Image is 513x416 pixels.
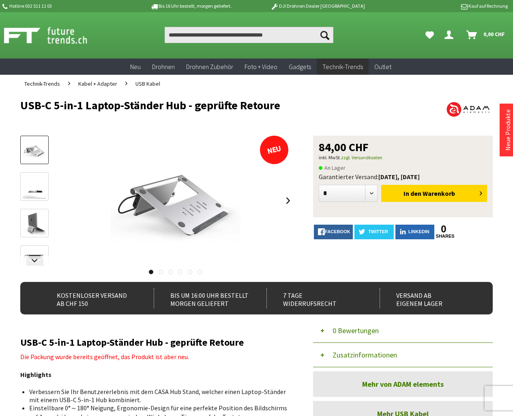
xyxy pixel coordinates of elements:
a: LinkedIn [395,225,434,239]
div: 7 Tage Widerrufsrecht [266,288,366,308]
li: Verbessern Sie Ihr Benutzererlebnis mit dem CASA Hub Stand, welcher einen Laptop-Ständer mit eine... [29,388,288,404]
a: Technik-Trends [317,58,369,75]
span: An Lager [319,163,346,173]
a: zzgl. Versandkosten [341,154,382,160]
span: Kabel + Adapter [78,80,117,87]
span: Technik-Trends [322,63,363,71]
a: Mehr von ADAM elements [313,371,493,397]
span: Gadgets [289,63,311,71]
a: 0 [436,225,451,234]
button: Zusatzinformationen [313,343,493,367]
a: Technik-Trends [20,75,64,93]
span: Outlet [374,63,391,71]
strong: Highlights [20,370,52,379]
span: Drohnen Zubehör [186,63,233,71]
a: Warenkorb [463,27,509,43]
button: 0 Bewertungen [313,318,493,343]
span: Warenkorb [423,189,455,197]
span: In den [404,189,421,197]
div: Bis um 16:00 Uhr bestellt Morgen geliefert [154,288,253,308]
button: Suchen [316,27,333,43]
p: inkl. MwSt. [319,153,487,162]
button: In den Warenkorb [381,185,487,202]
p: DJI Drohnen Dealer [GEOGRAPHIC_DATA] [254,1,381,11]
span: Die Packung wurde bereits geöffnet, das Produkt ist aber neu. [20,353,189,361]
span: 0,00 CHF [483,28,505,41]
span: Foto + Video [245,63,277,71]
div: Kostenloser Versand ab CHF 150 [41,288,140,308]
a: Drohnen Zubehör [180,58,239,75]
span: Neu [130,63,141,71]
img: Shop Futuretrends - zur Startseite wechseln [4,25,105,45]
a: Neue Produkte [504,109,512,151]
a: Drohnen [146,58,180,75]
p: Bis 16 Uhr bestellt, morgen geliefert. [128,1,254,11]
b: [DATE], [DATE] [378,173,420,181]
img: Vorschau: USB-C 5-in-1 Laptop-Ständer Hub - geprüfte Retoure [23,139,46,162]
input: Produkt, Marke, Kategorie, EAN, Artikelnummer… [165,27,333,43]
span: twitter [368,229,388,234]
span: facebook [325,229,350,234]
img: ADAM elements [444,99,493,119]
span: 84,00 CHF [319,141,369,153]
p: Kauf auf Rechnung [381,1,508,11]
h2: USB-C 5-in-1 Laptop-Ständer Hub - geprüfte Retoure [20,337,294,348]
a: shares [436,234,451,239]
img: USB-C 5-in-1 Laptop-Ständer Hub - geprüfte Retoure [111,136,240,266]
span: USB Kabel [135,80,160,87]
a: Kabel + Adapter [74,75,121,93]
h1: USB-C 5-in-1 Laptop-Ständer Hub - geprüfte Retoure [20,99,398,111]
a: twitter [354,225,393,239]
div: Garantierter Versand: [319,173,487,181]
a: Foto + Video [239,58,283,75]
span: Technik-Trends [24,80,60,87]
span: Drohnen [152,63,175,71]
a: USB Kabel [131,75,164,93]
span: LinkedIn [408,229,429,234]
a: Outlet [369,58,397,75]
a: Gadgets [283,58,317,75]
a: Dein Konto [441,27,460,43]
a: Meine Favoriten [421,27,438,43]
p: Hotline 032 511 11 03 [1,1,128,11]
a: facebook [314,225,353,239]
div: Versand ab eigenem Lager [380,288,479,308]
a: Neu [124,58,146,75]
